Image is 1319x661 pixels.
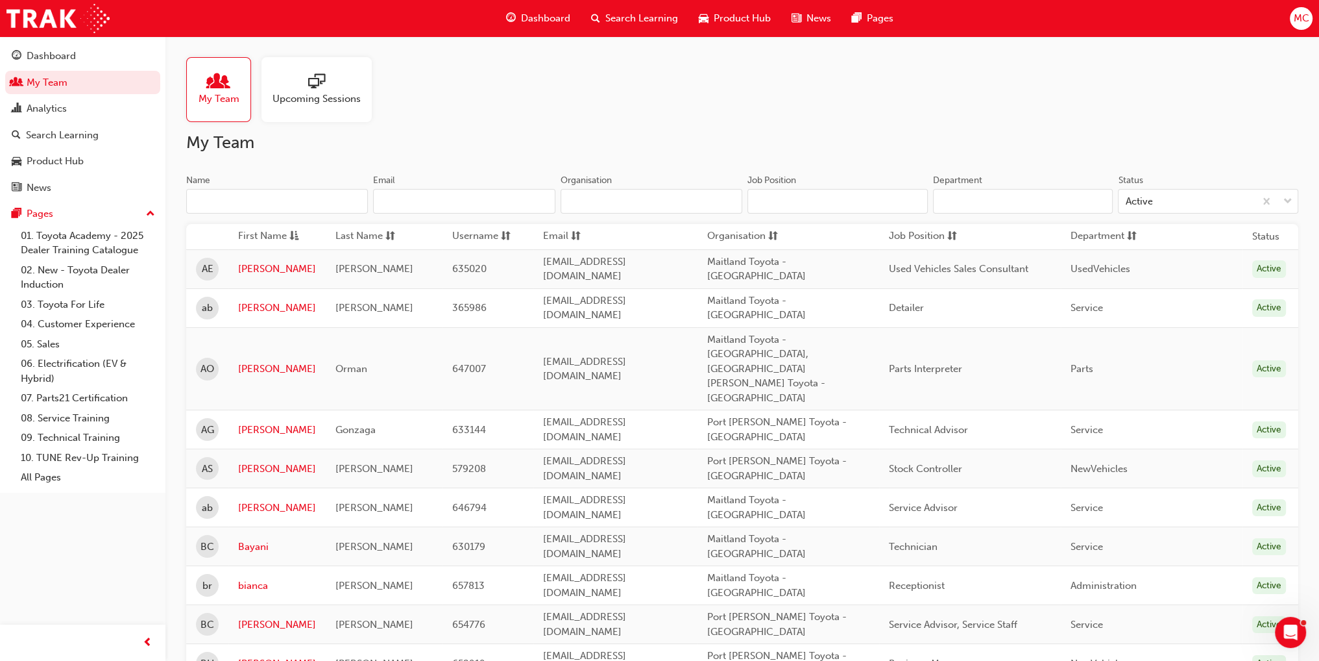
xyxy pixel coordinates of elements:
[27,181,51,195] div: News
[5,44,160,68] a: Dashboard
[12,103,21,115] span: chart-icon
[452,229,524,245] button: Usernamesorting-icon
[543,229,614,245] button: Emailsorting-icon
[1252,499,1286,517] div: Active
[308,73,325,92] span: sessionType_ONLINE_URL-icon
[335,229,407,245] button: Last Namesorting-icon
[1283,193,1292,210] span: down-icon
[889,263,1028,275] span: Used Vehicles Sales Consultant
[238,501,316,516] a: [PERSON_NAME]
[335,363,367,375] span: Orman
[889,580,945,592] span: Receptionist
[543,295,626,321] span: [EMAIL_ADDRESS][DOMAIN_NAME]
[335,502,413,514] span: [PERSON_NAME]
[496,5,581,32] a: guage-iconDashboard
[571,229,581,245] span: sorting-icon
[889,502,958,514] span: Service Advisor
[889,229,960,245] button: Job Positionsorting-icon
[1252,577,1286,595] div: Active
[1252,538,1286,556] div: Active
[201,423,214,438] span: AG
[768,229,778,245] span: sorting-icon
[707,256,806,282] span: Maitland Toyota - [GEOGRAPHIC_DATA]
[707,455,847,482] span: Port [PERSON_NAME] Toyota - [GEOGRAPHIC_DATA]
[1252,460,1286,478] div: Active
[1071,619,1103,630] span: Service
[186,174,210,187] div: Name
[5,123,160,147] a: Search Learning
[543,494,626,521] span: [EMAIL_ADDRESS][DOMAIN_NAME]
[506,10,516,27] span: guage-icon
[543,356,626,382] span: [EMAIL_ADDRESS][DOMAIN_NAME]
[5,149,160,173] a: Product Hub
[289,229,299,245] span: asc-icon
[889,363,962,375] span: Parts Interpreter
[452,302,487,314] span: 365986
[202,262,213,277] span: AE
[452,541,485,553] span: 630179
[707,416,847,443] span: Port [PERSON_NAME] Toyota - [GEOGRAPHIC_DATA]
[146,206,155,223] span: up-icon
[543,533,626,560] span: [EMAIL_ADDRESS][DOMAIN_NAME]
[5,71,160,95] a: My Team
[27,49,76,64] div: Dashboard
[933,174,982,187] div: Department
[889,424,968,436] span: Technical Advisor
[1071,541,1103,553] span: Service
[561,174,612,187] div: Organisation
[1071,229,1142,245] button: Departmentsorting-icon
[889,541,938,553] span: Technician
[27,101,67,116] div: Analytics
[335,463,413,475] span: [PERSON_NAME]
[591,10,600,27] span: search-icon
[16,448,160,468] a: 10. TUNE Rev-Up Training
[335,302,413,314] span: [PERSON_NAME]
[1293,11,1309,26] span: MC
[1071,424,1103,436] span: Service
[200,617,214,632] span: BC
[889,229,945,245] span: Job Position
[238,617,316,632] a: [PERSON_NAME]
[1290,7,1313,30] button: MC
[16,226,160,260] a: 01. Toyota Academy - 2025 Dealer Training Catalogue
[852,10,862,27] span: pages-icon
[272,92,361,106] span: Upcoming Sessions
[186,132,1298,153] h2: My Team
[707,611,847,638] span: Port [PERSON_NAME] Toyota - [GEOGRAPHIC_DATA]
[12,182,21,194] span: news-icon
[5,202,160,226] button: Pages
[543,229,568,245] span: Email
[210,73,227,92] span: people-icon
[1071,302,1103,314] span: Service
[12,77,21,89] span: people-icon
[27,154,84,169] div: Product Hub
[199,92,239,106] span: My Team
[335,229,383,245] span: Last Name
[452,363,486,375] span: 647007
[933,189,1113,214] input: Department
[335,263,413,275] span: [PERSON_NAME]
[707,494,806,521] span: Maitland Toyota - [GEOGRAPHIC_DATA]
[747,174,796,187] div: Job Position
[16,388,160,408] a: 07. Parts21 Certification
[1252,299,1286,317] div: Active
[238,540,316,555] a: Bayani
[335,541,413,553] span: [PERSON_NAME]
[27,206,53,221] div: Pages
[452,619,485,630] span: 654776
[452,463,486,475] span: 579208
[238,229,287,245] span: First Name
[707,572,806,599] span: Maitland Toyota - [GEOGRAPHIC_DATA]
[12,156,21,168] span: car-icon
[1118,174,1143,187] div: Status
[792,10,801,27] span: news-icon
[202,462,213,477] span: AS
[781,5,841,32] a: news-iconNews
[1252,616,1286,634] div: Active
[16,295,160,315] a: 03. Toyota For Life
[261,57,382,122] a: Upcoming Sessions
[373,189,555,214] input: Email
[12,51,21,62] span: guage-icon
[1252,260,1286,278] div: Active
